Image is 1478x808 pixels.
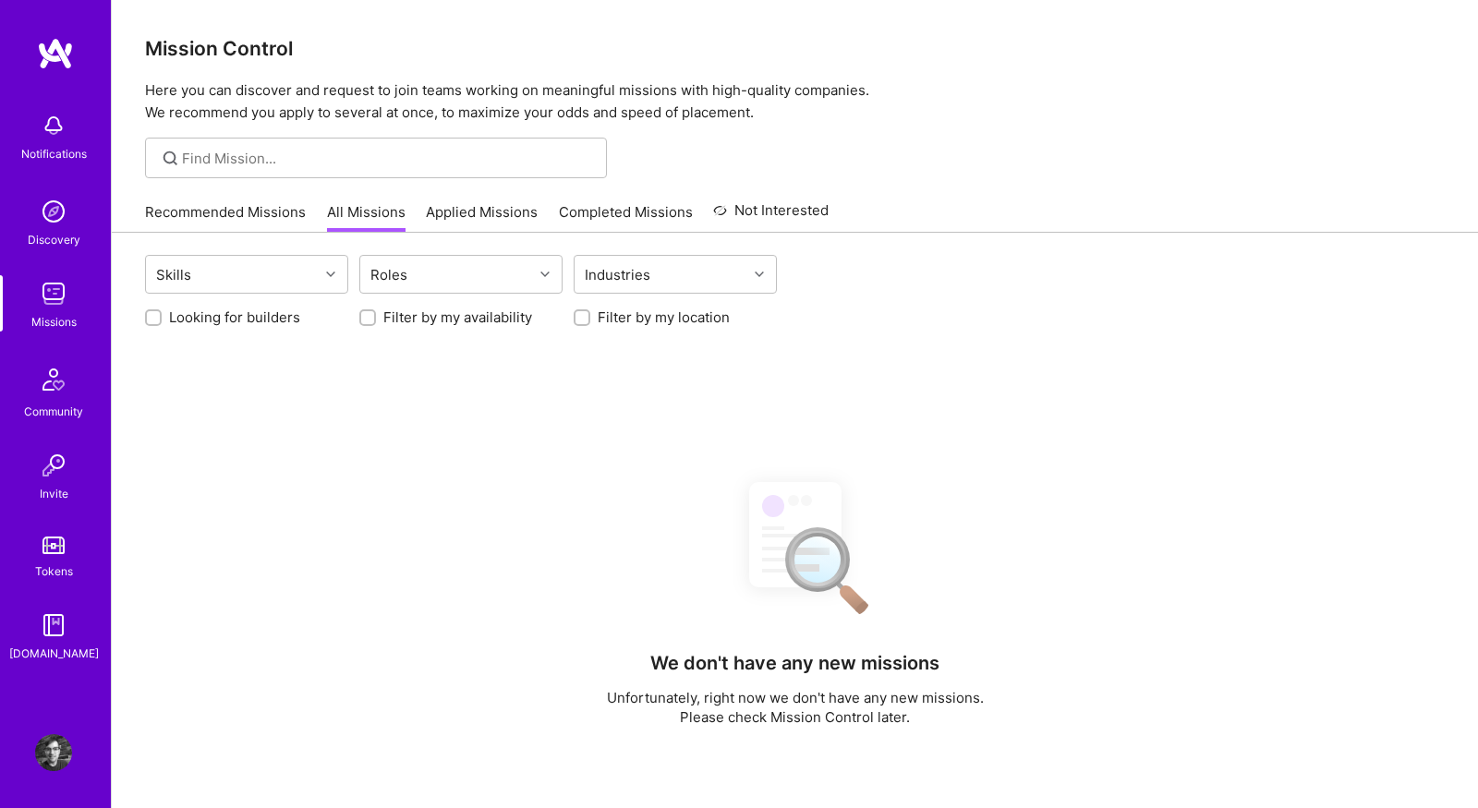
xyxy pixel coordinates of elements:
[713,199,829,233] a: Not Interested
[30,734,77,771] a: User Avatar
[21,144,87,163] div: Notifications
[145,37,1445,60] h3: Mission Control
[607,707,984,727] p: Please check Mission Control later.
[37,37,74,70] img: logo
[151,261,196,288] div: Skills
[42,537,65,554] img: tokens
[182,149,593,168] input: Find Mission...
[28,230,80,249] div: Discovery
[40,484,68,503] div: Invite
[35,447,72,484] img: Invite
[31,357,76,402] img: Community
[35,107,72,144] img: bell
[598,308,730,327] label: Filter by my location
[24,402,83,421] div: Community
[326,270,335,279] i: icon Chevron
[426,202,538,233] a: Applied Missions
[383,308,532,327] label: Filter by my availability
[755,270,764,279] i: icon Chevron
[35,275,72,312] img: teamwork
[160,148,181,169] i: icon SearchGrey
[717,465,874,627] img: No Results
[650,652,939,674] h4: We don't have any new missions
[35,193,72,230] img: discovery
[540,270,550,279] i: icon Chevron
[145,79,1445,124] p: Here you can discover and request to join teams working on meaningful missions with high-quality ...
[145,202,306,233] a: Recommended Missions
[607,688,984,707] p: Unfortunately, right now we don't have any new missions.
[559,202,693,233] a: Completed Missions
[169,308,300,327] label: Looking for builders
[366,261,412,288] div: Roles
[35,561,73,581] div: Tokens
[580,261,655,288] div: Industries
[35,734,72,771] img: User Avatar
[31,312,77,332] div: Missions
[327,202,406,233] a: All Missions
[35,607,72,644] img: guide book
[9,644,99,663] div: [DOMAIN_NAME]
